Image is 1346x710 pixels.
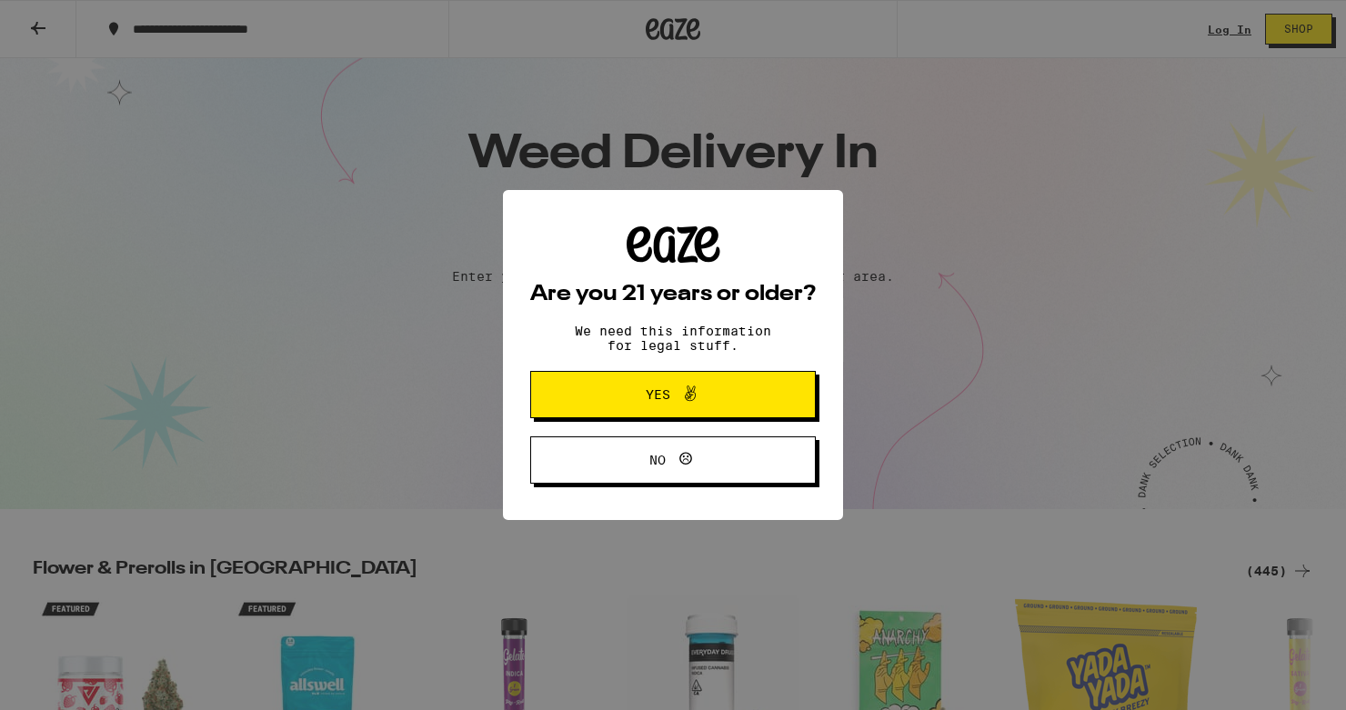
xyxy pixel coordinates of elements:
button: Yes [530,371,816,418]
span: Yes [646,388,670,401]
p: We need this information for legal stuff. [559,324,787,353]
button: No [530,436,816,484]
span: No [649,454,666,466]
h2: Are you 21 years or older? [530,284,816,305]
